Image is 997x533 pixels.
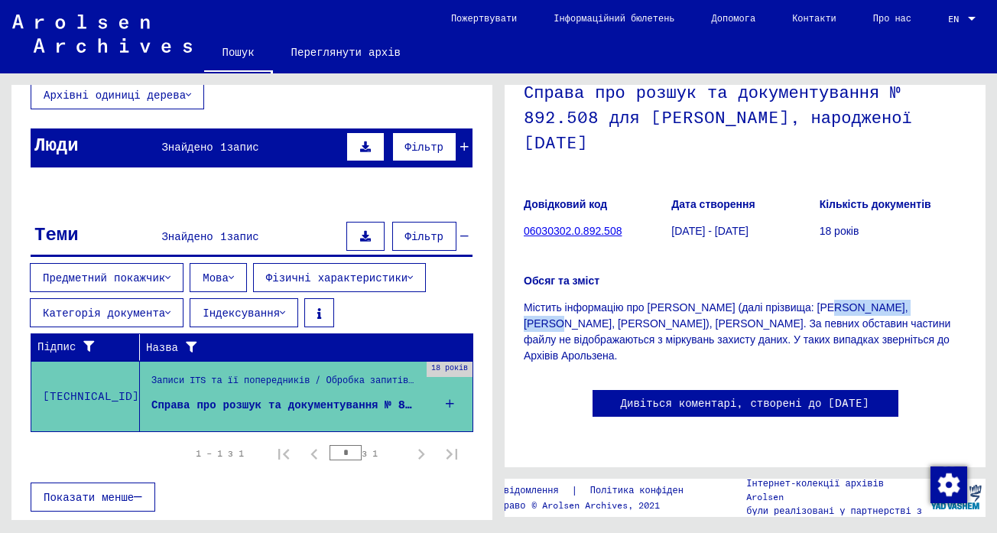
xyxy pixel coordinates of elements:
[190,263,247,292] button: Мова
[203,271,229,284] font: Мова
[820,198,931,210] font: Кількість документів
[590,484,728,496] font: Політика конфіденційності
[820,225,859,237] font: 18 років
[443,483,571,499] a: Юридичне повідомлення
[253,263,426,292] button: Фізичні характеристики
[437,438,467,469] button: Остання сторінка
[31,483,155,512] button: Показати менше
[43,389,139,403] font: [TECHNICAL_ID]
[671,198,755,210] font: Дата створення
[43,306,165,320] font: Категорія документа
[621,395,870,411] a: Дивіться коментарі, створені до [DATE]
[34,132,79,155] font: Люди
[712,12,756,24] font: Допомога
[43,271,165,284] font: Предметний покажчик
[196,447,244,459] font: 1 – 1 з 1
[204,34,273,73] a: Пошук
[392,132,456,161] button: Фільтр
[405,229,443,243] font: Фільтр
[792,12,836,24] font: Контакти
[451,12,517,24] font: Пожертвувати
[571,483,578,497] font: |
[291,45,401,59] font: Переглянути архів
[930,466,967,503] img: Зміна згоди
[431,362,468,372] font: 18 років
[12,15,192,53] img: Arolsen_neg.svg
[37,335,143,359] div: Підпис
[151,398,696,411] font: Справа про розшук та документування № 892.508 для [PERSON_NAME], народженої [DATE]
[44,490,134,504] font: Показати менше
[31,80,204,109] button: Архівні одиниці дерева
[266,271,408,284] font: Фізичні характеристики
[405,140,443,154] font: Фільтр
[30,263,183,292] button: Предметний покажчик
[222,45,255,59] font: Пошук
[30,298,183,327] button: Категорія документа
[362,447,378,459] font: з 1
[268,438,299,469] button: Перша сторінка
[190,298,298,327] button: Індексування
[873,12,911,24] font: Про нас
[524,198,607,210] font: Довідковий код
[927,478,985,516] img: yv_logo.png
[948,13,959,24] font: EN
[524,275,599,287] font: Обсяг та зміст
[406,438,437,469] button: Наступна сторінка
[146,335,458,359] div: Назва
[392,222,456,251] button: Фільтр
[273,34,419,70] a: Переглянути архів
[621,396,870,410] font: Дивіться коментарі, створені до [DATE]
[671,225,749,237] font: [DATE] - [DATE]
[299,438,330,469] button: Попередня сторінка
[161,140,226,154] font: Знайдено 1
[203,306,280,320] font: Індексування
[746,505,922,516] font: були реалізовані у партнерстві з
[554,12,674,24] font: Інформаційний бюлетень
[146,340,178,354] font: Назва
[227,140,259,154] font: запис
[443,499,660,511] font: Авторське право © Arolsen Archives, 2021
[524,81,912,153] font: Справа про розшук та документування № 892.508 для [PERSON_NAME], народженої [DATE]
[37,340,76,353] font: Підпис
[524,301,950,362] font: Містить інформацію про [PERSON_NAME] (далі прізвища: [PERSON_NAME], [PERSON_NAME], [PERSON_NAME])...
[578,483,746,499] a: Політика конфіденційності
[524,225,622,237] a: 06030302.0.892.508
[44,88,186,102] font: Архівні одиниці дерева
